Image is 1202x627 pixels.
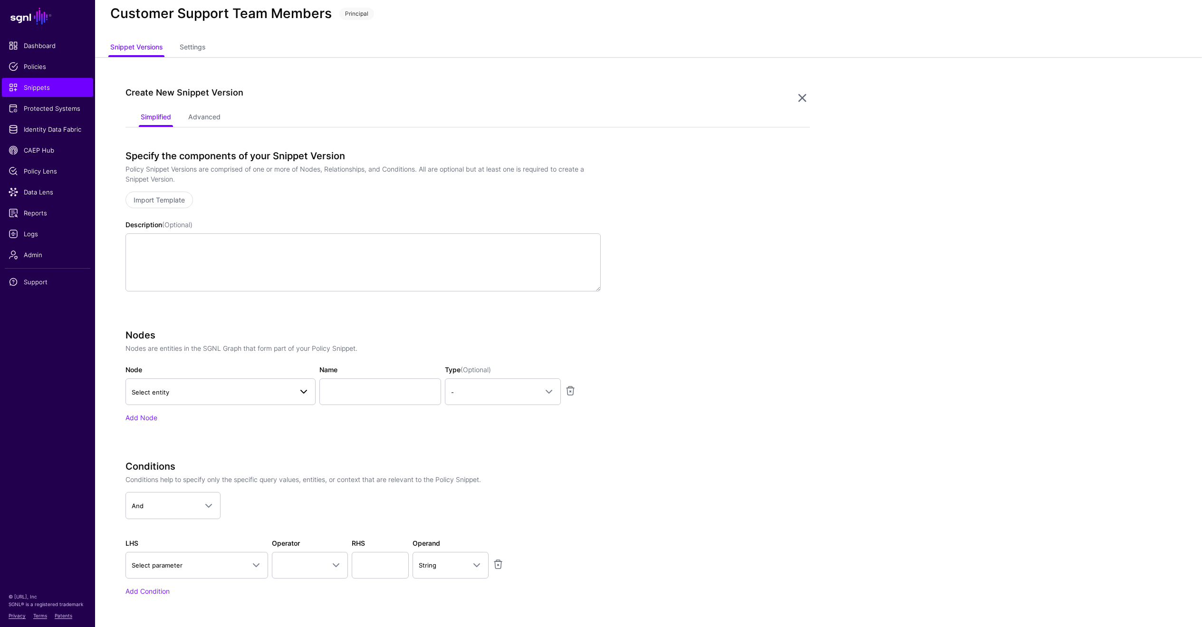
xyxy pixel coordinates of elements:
[445,365,491,375] label: Type
[339,8,374,20] span: Principal
[9,125,87,134] span: Identity Data Fabric
[9,277,87,287] span: Support
[162,221,192,229] span: (Optional)
[110,39,163,57] a: Snippet Versions
[125,329,601,341] h3: Nodes
[9,208,87,218] span: Reports
[6,6,89,27] a: SGNL
[9,600,87,608] p: SGNL® is a registered trademark
[461,366,491,374] span: (Optional)
[125,365,142,375] label: Node
[125,343,601,353] p: Nodes are entities in the SGNL Graph that form part of your Policy Snippet.
[9,166,87,176] span: Policy Lens
[132,388,169,396] span: Select entity
[132,502,144,510] span: And
[125,538,138,548] label: LHS
[125,150,601,162] h3: Specify the components of your Snippet Version
[55,613,72,618] a: Patents
[419,561,436,569] span: String
[2,78,93,97] a: Snippets
[2,57,93,76] a: Policies
[9,250,87,260] span: Admin
[272,538,300,548] label: Operator
[352,538,365,548] label: RHS
[2,141,93,160] a: CAEP Hub
[141,109,171,127] a: Simplified
[2,36,93,55] a: Dashboard
[9,613,26,618] a: Privacy
[125,587,170,595] a: Add Condition
[2,120,93,139] a: Identity Data Fabric
[125,192,193,208] a: Import Template
[2,224,93,243] a: Logs
[9,62,87,71] span: Policies
[9,593,87,600] p: © [URL], Inc
[9,83,87,92] span: Snippets
[9,187,87,197] span: Data Lens
[110,6,332,22] h2: Customer Support Team Members
[125,461,601,472] h3: Conditions
[2,203,93,222] a: Reports
[9,229,87,239] span: Logs
[180,39,205,57] a: Settings
[125,87,795,98] h2: Create New Snippet Version
[188,109,221,127] a: Advanced
[9,104,87,113] span: Protected Systems
[9,145,87,155] span: CAEP Hub
[125,220,192,230] label: Description
[125,474,601,484] p: Conditions help to specify only the specific query values, entities, or context that are relevant...
[125,414,157,422] a: Add Node
[125,164,601,184] p: Policy Snippet Versions are comprised of one or more of Nodes, Relationships, and Conditions. All...
[413,538,440,548] label: Operand
[132,561,183,569] span: Select parameter
[9,41,87,50] span: Dashboard
[451,388,454,396] span: -
[33,613,47,618] a: Terms
[2,245,93,264] a: Admin
[319,365,337,375] label: Name
[2,162,93,181] a: Policy Lens
[2,99,93,118] a: Protected Systems
[2,183,93,202] a: Data Lens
